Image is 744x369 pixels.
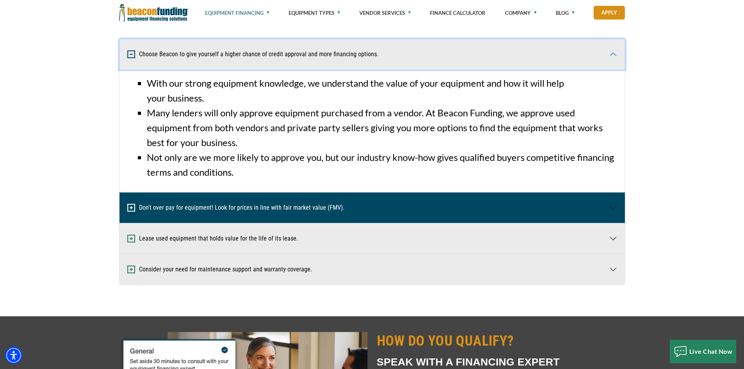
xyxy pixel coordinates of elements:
[127,235,135,242] img: Expand and Collapse Icon
[670,340,737,363] button: Live Chat Now
[147,150,617,180] li: Not only are we more likely to approve you, but our industry know-how gives qualified buyers comp...
[689,348,733,355] span: Live Chat Now
[120,223,625,254] button: Lease used equipment that holds value for the life of its lease.
[377,356,560,368] span: SPEAK WITH A FINANCING EXPERT
[377,332,625,350] h2: HOW DO YOU QUALIFY?
[120,39,625,70] button: Choose Beacon to give yourself a higher chance of credit approval and more financing options.
[127,204,135,212] img: Expand and Collapse Icon
[127,266,135,273] img: Expand and Collapse Icon
[5,347,22,364] div: Accessibility Menu
[120,193,625,223] button: Don't over pay for equipment! Look for prices in line with fair market value (FMV).
[147,76,617,105] li: With our strong equipment knowledge, we understand the value of your equipment and how it will he...
[127,50,135,58] img: Expand and Collapse Icon
[147,105,617,150] li: Many lenders will only approve equipment purchased from a vendor. At Beacon Funding, we approve u...
[120,254,625,285] button: Consider your need for maintenance support and warranty coverage.
[594,6,625,20] a: Apply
